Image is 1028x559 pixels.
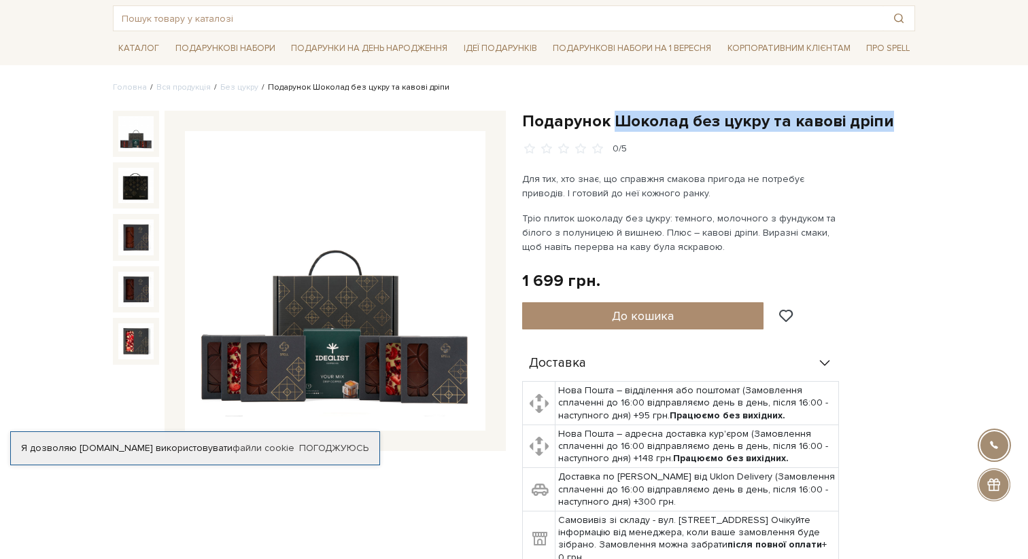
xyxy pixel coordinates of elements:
span: До кошика [612,308,674,323]
div: 0/5 [613,143,627,156]
img: Подарунок Шоколад без цукру та кавові дріпи [118,168,154,203]
a: файли cookie [233,442,294,454]
img: Подарунок Шоколад без цукру та кавові дріпи [185,131,485,431]
img: Подарунок Шоколад без цукру та кавові дріпи [118,272,154,307]
button: До кошика [522,302,764,329]
a: Каталог [113,38,165,59]
p: Тріо плиток шоколаду без цукру: темного, молочного з фундуком та білого з полуницею й вишнею. Плю... [522,211,841,254]
b: Працюємо без вихідних. [673,452,789,464]
input: Пошук товару у каталозі [114,6,883,31]
b: після повної оплати [727,539,822,550]
a: Погоджуюсь [299,442,369,454]
a: Без цукру [220,82,258,92]
button: Пошук товару у каталозі [883,6,914,31]
a: Корпоративним клієнтам [722,37,856,60]
a: Подарунки на День народження [286,38,453,59]
div: 1 699 грн. [522,270,600,291]
a: Подарункові набори на 1 Вересня [547,37,717,60]
img: Подарунок Шоколад без цукру та кавові дріпи [118,116,154,151]
p: Для тих, хто знає, що справжня смакова пригода не потребує приводів. І готовий до неї кожного ранку. [522,172,841,200]
td: Нова Пошта – відділення або поштомат (Замовлення сплаченні до 16:00 відправляємо день в день, піс... [555,382,839,425]
a: Про Spell [861,38,915,59]
a: Подарункові набори [170,38,281,59]
img: Подарунок Шоколад без цукру та кавові дріпи [118,323,154,359]
a: Ідеї подарунків [458,38,543,59]
div: Я дозволяю [DOMAIN_NAME] використовувати [11,442,379,454]
b: Працюємо без вихідних. [670,410,785,421]
td: Доставка по [PERSON_NAME] від Uklon Delivery (Замовлення сплаченні до 16:00 відправляємо день в д... [555,468,839,511]
img: Подарунок Шоколад без цукру та кавові дріпи [118,219,154,255]
a: Головна [113,82,147,92]
td: Нова Пошта – адресна доставка кур'єром (Замовлення сплаченні до 16:00 відправляємо день в день, п... [555,425,839,468]
span: Доставка [529,357,586,369]
h1: Подарунок Шоколад без цукру та кавові дріпи [522,111,915,132]
a: Вся продукція [156,82,211,92]
li: Подарунок Шоколад без цукру та кавові дріпи [258,82,449,94]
